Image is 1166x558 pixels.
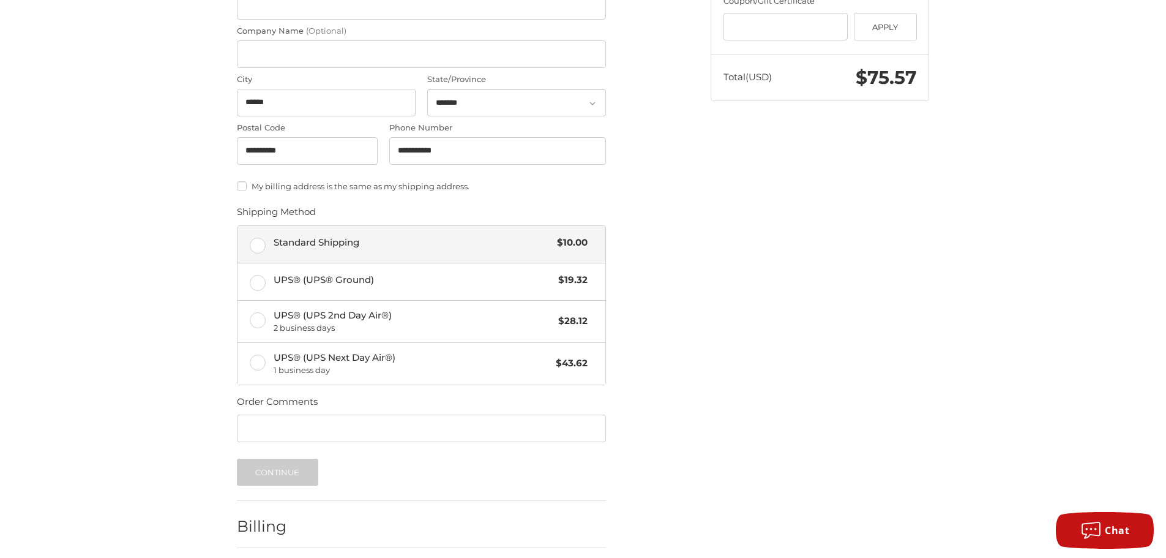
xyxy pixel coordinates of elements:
[552,273,588,287] span: $19.32
[274,309,553,334] span: UPS® (UPS 2nd Day Air®)
[1105,524,1129,537] span: Chat
[274,236,551,250] span: Standard Shipping
[856,66,917,89] span: $75.57
[274,351,550,377] span: UPS® (UPS Next Day Air®)
[854,13,917,40] button: Apply
[237,395,318,415] legend: Order Comments
[237,181,606,191] label: My billing address is the same as my shipping address.
[552,314,588,328] span: $28.12
[237,459,318,486] button: Continue
[274,364,550,377] span: 1 business day
[237,205,316,225] legend: Shipping Method
[427,74,606,86] label: State/Province
[723,13,848,40] input: Gift Certificate or Coupon Code
[237,122,378,134] label: Postal Code
[306,26,346,36] small: (Optional)
[1056,512,1154,549] button: Chat
[237,517,308,536] h2: Billing
[237,25,606,37] label: Company Name
[274,322,553,334] span: 2 business days
[237,74,416,86] label: City
[550,356,588,371] span: $43.62
[723,71,772,83] span: Total (USD)
[551,236,588,250] span: $10.00
[389,122,606,134] label: Phone Number
[274,273,553,287] span: UPS® (UPS® Ground)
